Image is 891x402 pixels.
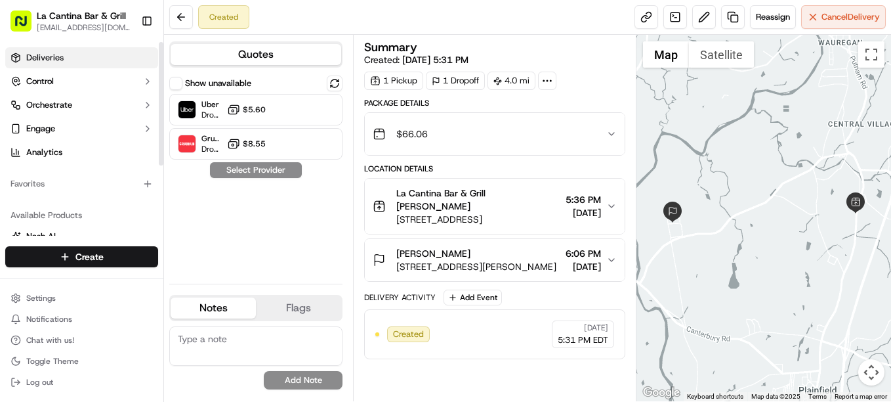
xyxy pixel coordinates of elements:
[243,104,266,115] span: $5.60
[98,204,103,214] span: •
[364,164,625,174] div: Location Details
[26,52,64,64] span: Deliveries
[37,9,126,22] button: La Cantina Bar & Grill
[751,393,800,400] span: Map data ©2025
[689,41,754,68] button: Show satellite imagery
[26,76,54,87] span: Control
[643,41,689,68] button: Show street map
[13,191,34,212] img: Regen Pajulas
[487,72,535,90] div: 4.0 mi
[365,179,625,234] button: La Cantina Bar & Grill [PERSON_NAME][STREET_ADDRESS]5:36 PM[DATE]
[26,231,56,242] span: Nash AI
[396,213,560,226] span: [STREET_ADDRESS]
[566,247,601,260] span: 6:06 PM
[13,227,34,248] img: Masood Aslam
[365,239,625,281] button: [PERSON_NAME][STREET_ADDRESS][PERSON_NAME]6:06 PM[DATE]
[131,305,159,315] span: Pylon
[821,11,880,23] span: Cancel Delivery
[5,118,158,139] button: Engage
[106,288,216,312] a: 💻API Documentation
[203,168,239,184] button: See all
[106,204,133,214] span: [DATE]
[26,294,100,307] span: Knowledge Base
[111,295,121,305] div: 💻
[566,206,601,219] span: [DATE]
[223,129,239,145] button: Start new chat
[364,292,436,303] div: Delivery Activity
[5,352,158,370] button: Toggle Theme
[5,310,158,328] button: Notifications
[364,53,468,66] span: Created:
[26,123,55,135] span: Engage
[75,250,104,263] span: Create
[5,205,158,226] div: Available Products
[185,78,251,89] label: Show unavailable
[396,260,556,273] span: [STREET_ADDRESS][PERSON_NAME]
[858,41,884,68] button: Toggle fullscreen view
[364,41,417,53] h3: Summary
[10,231,153,242] a: Nash AI
[116,239,143,250] span: [DATE]
[34,85,236,99] input: Got a question? Start typing here...
[750,5,796,29] button: Reassign
[393,328,424,340] span: Created
[364,72,423,90] div: 1 Pickup
[5,289,158,307] button: Settings
[5,95,158,116] button: Orchestrate
[26,335,74,346] span: Chat with us!
[93,304,159,315] a: Powered byPylon
[201,133,222,144] span: Grubhub
[109,239,114,250] span: •
[171,44,341,65] button: Quotes
[640,384,683,401] img: Google
[5,373,158,391] button: Log out
[5,173,158,194] div: Favorites
[201,144,222,154] span: Dropoff ETA 25 minutes
[640,384,683,401] a: Open this area in Google Maps (opens a new window)
[256,298,341,319] button: Flags
[402,54,468,66] span: [DATE] 5:31 PM
[5,331,158,349] button: Chat with us!
[396,187,560,213] span: La Cantina Bar & Grill [PERSON_NAME]
[201,99,222,110] span: Uber
[41,239,106,250] span: [PERSON_NAME]
[26,314,72,324] span: Notifications
[5,5,136,37] button: La Cantina Bar & Grill[EMAIL_ADDRESS][DOMAIN_NAME]
[227,103,266,116] button: $5.60
[59,125,215,139] div: Start new chat
[5,246,158,267] button: Create
[756,11,790,23] span: Reassign
[243,139,266,149] span: $8.55
[26,99,72,111] span: Orchestrate
[59,139,180,149] div: We're available if you need us!
[558,334,608,346] span: 5:31 PM EDT
[5,71,158,92] button: Control
[227,137,266,150] button: $8.55
[201,110,222,120] span: Dropoff ETA 29 minutes
[26,240,37,250] img: 1736555255976-a54dd68f-1ca7-489b-9aae-adbdc363a1c4
[808,393,827,400] a: Terms (opens in new tab)
[26,204,37,215] img: 1736555255976-a54dd68f-1ca7-489b-9aae-adbdc363a1c4
[566,260,601,273] span: [DATE]
[396,247,470,260] span: [PERSON_NAME]
[124,294,211,307] span: API Documentation
[41,204,96,214] span: Regen Pajulas
[178,135,196,152] img: Grubhub
[444,290,502,305] button: Add Event
[426,72,485,90] div: 1 Dropoff
[26,356,79,367] span: Toggle Theme
[364,98,625,108] div: Package Details
[13,295,24,305] div: 📗
[37,22,131,33] button: [EMAIL_ADDRESS][DOMAIN_NAME]
[28,125,51,149] img: 9188753566659_6852d8bf1fb38e338040_72.png
[26,377,53,388] span: Log out
[13,171,88,181] div: Past conversations
[13,13,39,39] img: Nash
[26,293,56,303] span: Settings
[801,5,886,29] button: CancelDelivery
[835,393,887,400] a: Report a map error
[26,146,62,158] span: Analytics
[178,101,196,118] img: Uber
[5,226,158,247] button: Nash AI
